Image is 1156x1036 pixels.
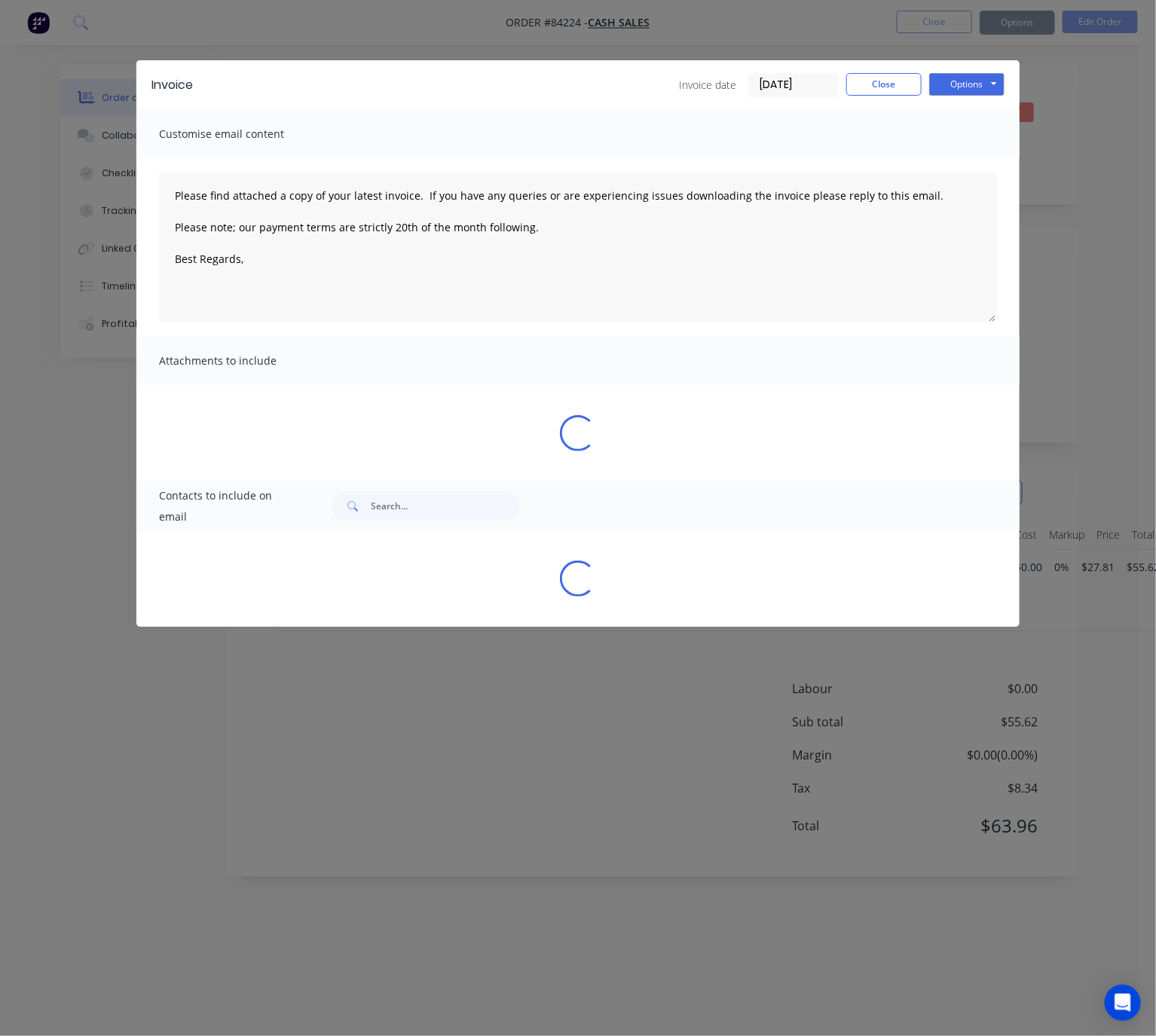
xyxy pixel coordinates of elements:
[159,485,294,527] span: Contacts to include on email
[1105,985,1141,1021] div: Open Intercom Messenger
[159,350,325,371] span: Attachments to include
[159,124,325,145] span: Customise email content
[371,491,520,521] input: Search...
[929,73,1005,96] button: Options
[846,73,922,96] button: Close
[151,76,193,94] div: Invoice
[679,77,736,93] span: Invoice date
[159,172,997,322] textarea: Please find attached a copy of your latest invoice. If you have any queries or are experiencing i...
